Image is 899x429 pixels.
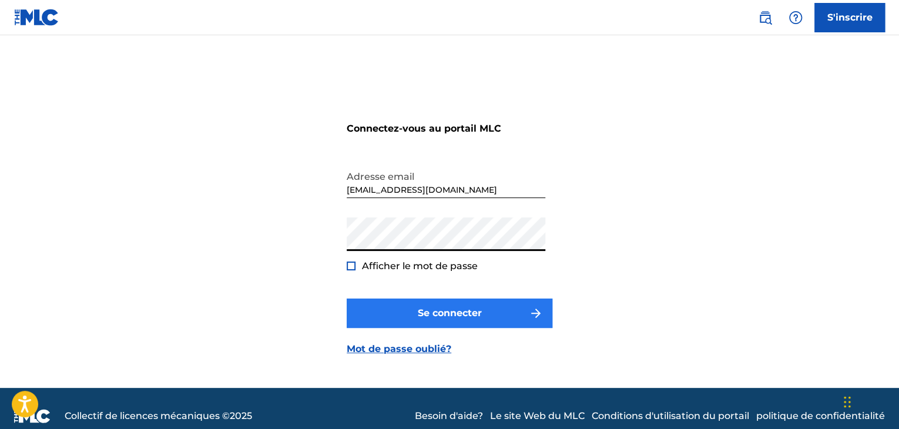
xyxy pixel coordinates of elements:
font: politique de confidentialité [756,410,885,421]
button: Se connecter [347,299,552,328]
div: Widget de chat [840,373,899,429]
img: aide [789,11,803,25]
a: Mot de passe oublié? [347,342,451,356]
font: Besoin d'aide? [415,410,483,421]
font: Le site Web du MLC [490,410,585,421]
a: Le site Web du MLC [490,409,585,423]
font: 2025 [230,410,252,421]
font: Afficher le mot de passe [362,260,478,272]
div: Traîner [844,384,851,420]
img: recherche [758,11,772,25]
font: S'inscrire [827,12,873,23]
font: Connectez-vous au portail MLC [347,123,501,134]
a: Recherche publique [753,6,777,29]
a: S'inscrire [814,3,885,32]
a: Besoin d'aide? [415,409,483,423]
font: Mot de passe oublié? [347,343,451,354]
font: Collectif de licences mécaniques © [65,410,230,421]
iframe: Widget de discussion [840,373,899,429]
a: Conditions d'utilisation du portail [592,409,749,423]
font: Se connecter [418,307,482,319]
img: Logo du MLC [14,9,59,26]
font: Conditions d'utilisation du portail [592,410,749,421]
img: logo [14,409,51,423]
div: Aide [784,6,807,29]
a: politique de confidentialité [756,409,885,423]
img: f7272a7cc735f4ea7f67.svg [529,306,543,320]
